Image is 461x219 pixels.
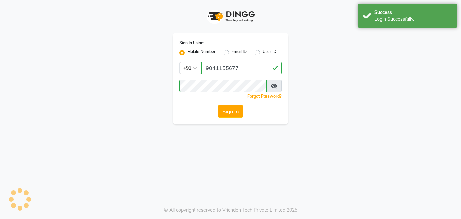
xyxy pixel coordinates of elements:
img: logo1.svg [204,7,257,26]
label: Mobile Number [187,49,216,56]
input: Username [179,80,267,92]
div: Success [374,9,452,16]
div: Login Successfully. [374,16,452,23]
input: Username [201,62,282,74]
label: User ID [263,49,276,56]
button: Sign In [218,105,243,118]
label: Sign In Using: [179,40,204,46]
a: Forgot Password? [247,94,282,99]
label: Email ID [231,49,247,56]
